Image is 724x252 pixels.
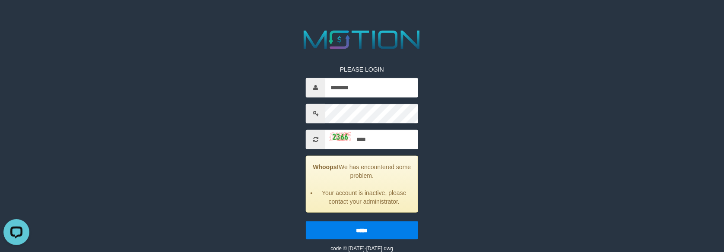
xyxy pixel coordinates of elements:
img: captcha [330,132,351,141]
img: MOTION_logo.png [298,27,425,52]
strong: Whoops! [313,164,339,170]
div: We has encountered some problem. [306,156,418,213]
button: Open LiveChat chat widget [3,3,29,29]
li: Your account is inactive, please contact your administrator. [317,189,411,206]
p: PLEASE LOGIN [306,65,418,74]
small: code © [DATE]-[DATE] dwg [330,246,393,252]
